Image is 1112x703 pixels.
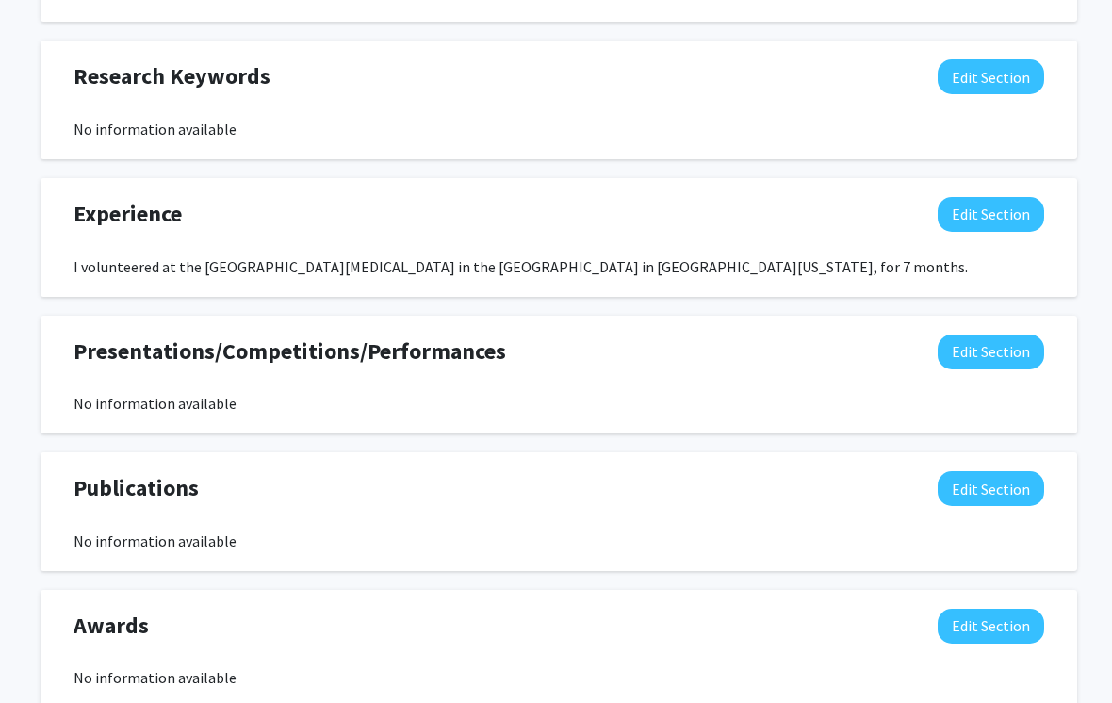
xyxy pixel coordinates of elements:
[938,197,1044,232] button: Edit Experience
[74,118,1044,140] div: No information available
[938,59,1044,94] button: Edit Research Keywords
[938,471,1044,506] button: Edit Publications
[74,530,1044,552] div: No information available
[74,471,199,505] span: Publications
[74,255,1044,278] div: I volunteered at the [GEOGRAPHIC_DATA][MEDICAL_DATA] in the [GEOGRAPHIC_DATA] in [GEOGRAPHIC_DATA...
[14,618,80,689] iframe: Chat
[74,392,1044,415] div: No information available
[938,335,1044,369] button: Edit Presentations/Competitions/Performances
[74,197,182,231] span: Experience
[74,59,270,93] span: Research Keywords
[74,335,506,368] span: Presentations/Competitions/Performances
[74,609,149,643] span: Awards
[74,666,1044,689] div: No information available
